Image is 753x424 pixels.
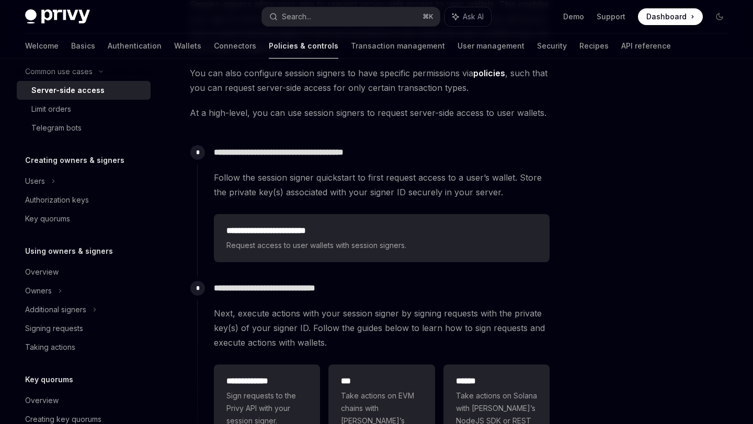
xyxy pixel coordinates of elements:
span: At a high-level, you can use session signers to request server-side access to user wallets. [190,105,550,120]
span: Dashboard [646,11,687,22]
div: Authorization keys [25,194,89,206]
h5: Using owners & signers [25,245,113,257]
div: Server-side access [31,84,105,97]
a: Welcome [25,33,59,58]
a: Signing requests [17,319,151,338]
a: Overview [17,391,151,410]
a: API reference [621,33,671,58]
span: Ask AI [463,11,484,22]
a: Wallets [174,33,201,58]
div: Search... [282,10,311,23]
a: Demo [563,11,584,22]
a: Authorization keys [17,191,151,209]
a: Telegram bots [17,119,151,137]
a: Dashboard [638,8,703,25]
div: Owners [25,285,52,297]
a: Server-side access [17,81,151,100]
img: dark logo [25,9,90,24]
a: Key quorums [17,209,151,228]
span: You can also configure session signers to have specific permissions via , such that you can reque... [190,66,550,95]
div: Key quorums [25,213,70,225]
div: Limit orders [31,103,71,115]
span: Request access to user wallets with session signers. [226,239,537,252]
button: Toggle dark mode [711,8,728,25]
a: Recipes [579,33,609,58]
h5: Creating owners & signers [25,154,124,167]
div: Taking actions [25,341,75,354]
div: Telegram bots [31,122,82,134]
a: Authentication [108,33,162,58]
a: Support [597,11,625,22]
span: Next, execute actions with your session signer by signing requests with the private key(s) of you... [214,306,550,350]
div: Users [25,175,45,187]
a: Security [537,33,567,58]
div: Overview [25,394,59,407]
a: User management [458,33,524,58]
a: Basics [71,33,95,58]
button: Search...⌘K [262,7,439,26]
div: Overview [25,266,59,278]
h5: Key quorums [25,373,73,386]
span: Follow the session signer quickstart to first request access to a user’s wallet. Store the privat... [214,170,550,199]
a: Transaction management [351,33,445,58]
a: Policies & controls [269,33,338,58]
div: Additional signers [25,303,86,316]
a: Connectors [214,33,256,58]
a: Overview [17,263,151,281]
a: Limit orders [17,100,151,119]
a: Taking actions [17,338,151,357]
a: policies [473,68,505,79]
div: Signing requests [25,322,83,335]
button: Ask AI [445,7,491,26]
span: ⌘ K [423,13,433,21]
